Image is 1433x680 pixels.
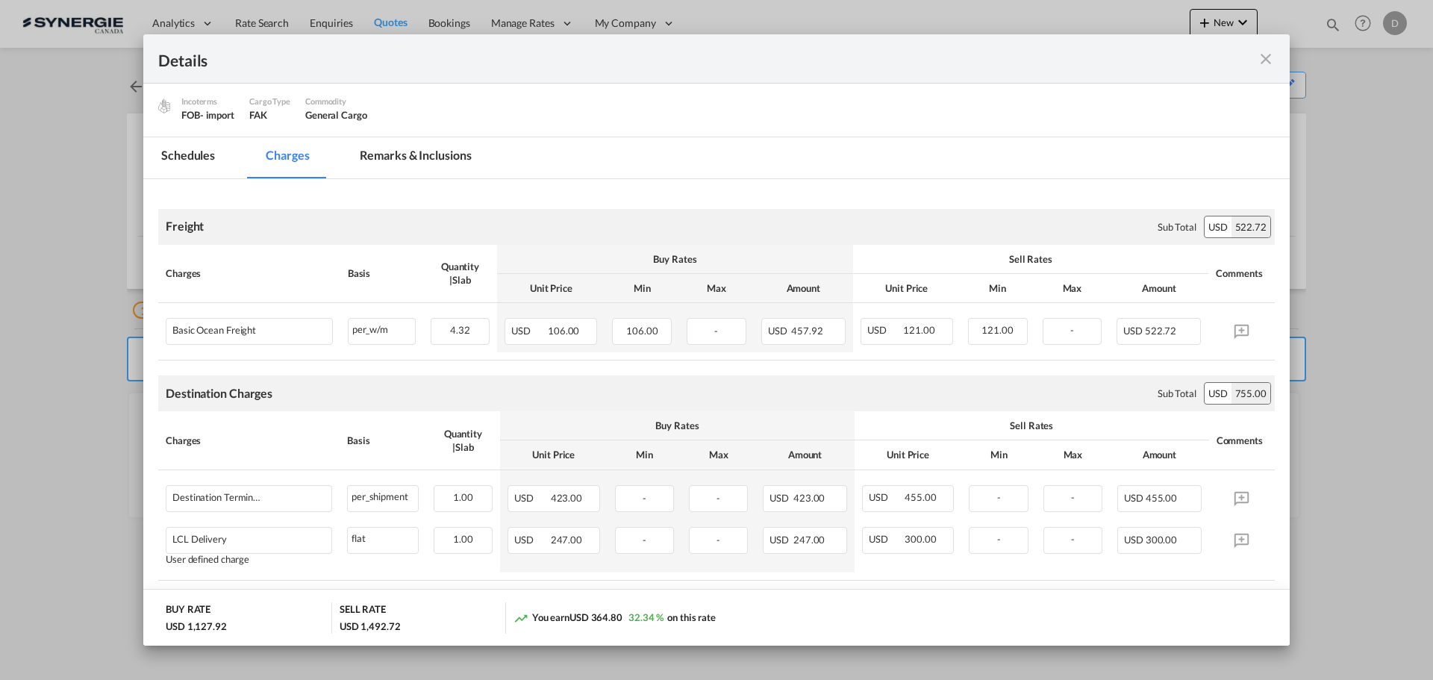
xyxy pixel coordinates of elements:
[551,492,582,504] span: 423.00
[1231,383,1270,404] div: 755.00
[453,491,473,503] span: 1.00
[249,108,290,122] div: FAK
[143,34,1290,646] md-dialog: Port of Loading ...
[15,138,1100,216] p: Destination fee for Forwarder: CHASSIS FEE:USD6W/M DAD FEE USD38/BL (FOR CLEARANCE AT [GEOGRAPHIC...
[1158,387,1196,400] div: Sub Total
[714,325,718,337] span: -
[15,40,1100,102] p: Applicable if Synergie is responsible to submit Per E-manifest and per HBL Frob ACI filing: 50$ u...
[200,108,234,122] div: - import
[861,252,1201,266] div: Sell Rates
[862,419,1202,432] div: Sell Rates
[172,534,227,545] div: LCL Delivery
[1205,216,1231,237] div: USD
[15,139,293,150] strong: Automated Manifest System (AMS) - FOR US IMPORT ONLY
[166,385,272,402] div: Destination Charges
[505,252,845,266] div: Buy Rates
[305,95,367,108] div: Commodity
[340,602,386,620] div: SELL RATE
[903,324,934,336] span: 121.00
[1257,50,1275,68] md-icon: icon-close fg-AAA8AD m-0 cursor
[305,109,367,121] span: General Cargo
[143,137,233,178] md-tab-item: Schedules
[681,440,755,470] th: Max
[793,534,825,546] span: 247.00
[15,25,1100,41] p: 1.) FM XIAMEN,[GEOGRAPHIC_DATA] to [GEOGRAPHIC_DATA],[GEOGRAPHIC_DATA] ( CFS-CFS )
[643,534,646,546] span: -
[1158,220,1196,234] div: Sub Total
[508,419,847,432] div: Buy Rates
[1035,274,1110,303] th: Max
[1145,325,1176,337] span: 522.72
[867,324,902,336] span: USD
[166,620,227,633] div: USD 1,127.92
[1123,325,1143,337] span: USD
[511,325,546,337] span: USD
[15,51,1100,128] p: O/F: USD 50/CBM + USD56/RT (1CBM:363KGS) =USD106/CBM*4.28=USD453.68 Valid to [DATE] gate in ETD X...
[513,611,528,626] md-icon: icon-trending-up
[997,491,1001,503] span: -
[769,534,791,546] span: USD
[166,218,204,234] div: Freight
[1208,245,1275,303] th: Comments
[769,492,791,504] span: USD
[853,274,961,303] th: Unit Price
[348,528,418,546] div: flat
[453,533,473,545] span: 1.00
[1124,492,1143,504] span: USD
[605,274,679,303] th: Min
[569,611,622,623] span: USD 364.80
[249,95,290,108] div: Cargo Type
[166,602,210,620] div: BUY RATE
[754,274,853,303] th: Amount
[905,533,936,545] span: 300.00
[181,108,234,122] div: FOB
[1146,534,1177,546] span: 300.00
[548,325,579,337] span: 106.00
[1209,411,1275,470] th: Comments
[961,440,1035,470] th: Min
[626,325,658,337] span: 106.00
[172,325,256,336] div: Basic Ocean Freight
[340,620,401,633] div: USD 1,492.72
[156,98,172,114] img: cargo.png
[679,274,754,303] th: Max
[608,440,681,470] th: Min
[755,440,855,470] th: Amount
[1110,440,1209,470] th: Amount
[793,492,825,504] span: 423.00
[497,274,605,303] th: Unit Price
[172,492,262,503] div: Destination Terminals (DTHC)
[643,492,646,504] span: -
[716,492,720,504] span: -
[181,95,234,108] div: Incoterms
[1109,274,1208,303] th: Amount
[1205,383,1231,404] div: USD
[997,533,1001,545] span: -
[347,434,419,447] div: Basis
[348,486,418,505] div: per_shipment
[628,611,664,623] span: 32.34 %
[981,324,1013,336] span: 121.00
[791,325,822,337] span: 457.92
[855,440,962,470] th: Unit Price
[716,534,720,546] span: -
[348,266,416,280] div: Basis
[342,137,489,178] md-tab-item: Remarks & Inclusions
[1071,491,1075,503] span: -
[349,319,415,337] div: per_w/m
[166,434,332,447] div: Charges
[15,15,1100,31] body: Editor, editor5
[166,554,332,565] div: User defined charge
[1071,533,1075,545] span: -
[513,611,716,626] div: You earn on this rate
[905,491,936,503] span: 455.00
[434,427,493,454] div: Quantity | Slab
[1070,324,1074,336] span: -
[869,533,903,545] span: USD
[248,137,327,178] md-tab-item: Charges
[431,260,490,287] div: Quantity | Slab
[551,534,582,546] span: 247.00
[1231,216,1270,237] div: 522.72
[961,274,1035,303] th: Min
[166,266,333,280] div: Charges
